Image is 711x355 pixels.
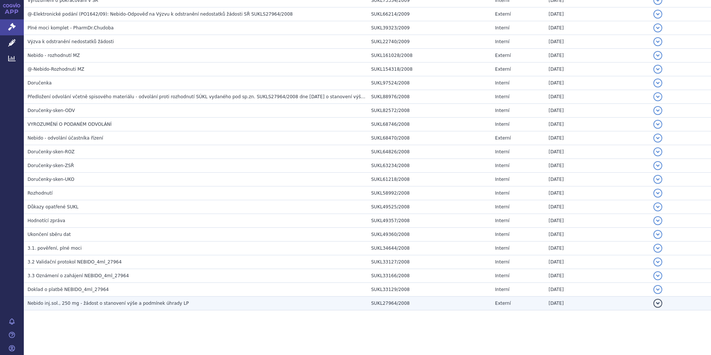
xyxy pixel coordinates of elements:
[495,218,509,223] span: Interní
[28,273,129,278] span: 3.3 Oznámení o zahájení NEBIDO_4ml_27964
[28,12,293,17] span: @-Elektronické podání (PO1642/09): Nebido-Odpověď na Výzvu k odstranění nedostatků žádosti SŘ SUK...
[28,191,52,196] span: Rozhodnutí
[653,299,662,308] button: detail
[653,51,662,60] button: detail
[28,39,114,44] span: Výzva k odstranění nedostatků žádosti
[367,90,491,104] td: SUKL88976/2008
[495,122,509,127] span: Interní
[495,135,511,141] span: Externí
[367,242,491,255] td: SUKL34644/2008
[495,94,509,99] span: Interní
[495,259,509,265] span: Interní
[545,145,649,159] td: [DATE]
[28,246,82,251] span: 3.1. pověření, plné moci
[28,163,74,168] span: Doručenky-sken-ZSŘ
[367,76,491,90] td: SUKL97524/2008
[367,7,491,21] td: SUKL66214/2009
[653,230,662,239] button: detail
[28,94,578,99] span: Předložení odvolání včetně spisového materiálu - odvolání proti rozhodnutí SÚKL vydaného pod sp.z...
[495,177,509,182] span: Interní
[495,149,509,154] span: Interní
[653,285,662,294] button: detail
[367,200,491,214] td: SUKL49525/2008
[28,149,75,154] span: Doručenky-sken-ROZ
[545,269,649,283] td: [DATE]
[367,49,491,63] td: SUKL161028/2008
[653,92,662,101] button: detail
[367,269,491,283] td: SUKL33166/2008
[495,67,511,72] span: Externí
[367,35,491,49] td: SUKL22740/2009
[367,228,491,242] td: SUKL49360/2008
[495,53,511,58] span: Externí
[28,287,109,292] span: Doklad o platbě NEBIDO_4ml_27964
[653,258,662,266] button: detail
[495,232,509,237] span: Interní
[28,25,114,31] span: Plné moci komplet - PharmDr.Chudoba
[28,177,74,182] span: Doručenky-sken-UKO
[367,118,491,131] td: SUKL68746/2008
[545,7,649,21] td: [DATE]
[367,283,491,297] td: SUKL33129/2008
[367,186,491,200] td: SUKL58992/2008
[28,135,103,141] span: Nebido - odvolání účastníka řízení
[367,159,491,173] td: SUKL63234/2008
[653,244,662,253] button: detail
[495,273,509,278] span: Interní
[653,147,662,156] button: detail
[545,173,649,186] td: [DATE]
[653,79,662,87] button: detail
[653,134,662,143] button: detail
[495,108,509,113] span: Interní
[653,106,662,115] button: detail
[545,283,649,297] td: [DATE]
[545,118,649,131] td: [DATE]
[495,287,509,292] span: Interní
[653,202,662,211] button: detail
[545,242,649,255] td: [DATE]
[495,301,511,306] span: Externí
[367,255,491,269] td: SUKL33127/2008
[495,246,509,251] span: Interní
[367,131,491,145] td: SUKL68470/2008
[545,159,649,173] td: [DATE]
[545,297,649,310] td: [DATE]
[545,186,649,200] td: [DATE]
[545,255,649,269] td: [DATE]
[545,104,649,118] td: [DATE]
[28,53,80,58] span: Nebido - rozhodnutí MZ
[495,39,509,44] span: Interní
[653,120,662,129] button: detail
[367,214,491,228] td: SUKL49357/2008
[28,108,75,113] span: Doručenky-sken-ODV
[653,189,662,198] button: detail
[653,65,662,74] button: detail
[28,259,122,265] span: 3.2 Validační protokol NEBIDO_4ml_27964
[545,228,649,242] td: [DATE]
[653,10,662,19] button: detail
[367,145,491,159] td: SUKL64826/2008
[545,63,649,76] td: [DATE]
[367,173,491,186] td: SUKL61218/2008
[545,214,649,228] td: [DATE]
[495,191,509,196] span: Interní
[653,23,662,32] button: detail
[367,104,491,118] td: SUKL82572/2008
[545,21,649,35] td: [DATE]
[495,163,509,168] span: Interní
[367,21,491,35] td: SUKL39323/2009
[495,25,509,31] span: Interní
[545,90,649,104] td: [DATE]
[28,232,71,237] span: Ukončení sběru dat
[653,175,662,184] button: detail
[653,271,662,280] button: detail
[28,67,84,72] span: @-Nebido-Rozhodnuti MZ
[28,204,78,210] span: Důkazy opatřené SUKL
[653,216,662,225] button: detail
[28,80,52,86] span: Doručenka
[545,35,649,49] td: [DATE]
[495,204,509,210] span: Interní
[367,63,491,76] td: SUKL154318/2008
[545,131,649,145] td: [DATE]
[28,218,65,223] span: Hodnotící zpráva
